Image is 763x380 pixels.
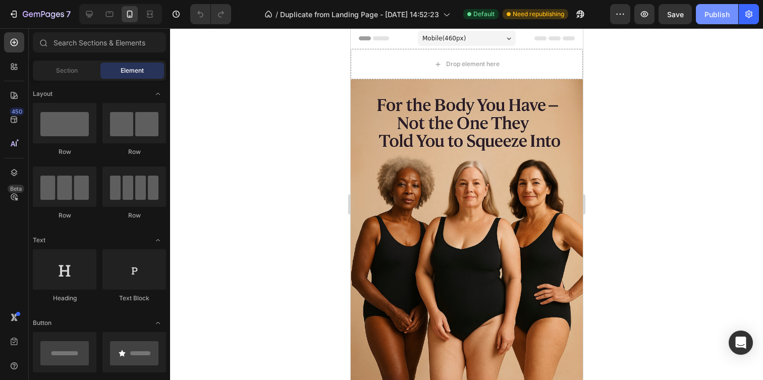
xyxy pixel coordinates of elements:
p: (2000+) REVIEWS [111,351,161,360]
span: Layout [33,89,52,98]
div: Open Intercom Messenger [729,331,753,355]
span: Toggle open [150,232,166,248]
p: 7 [66,8,71,20]
button: Save [659,4,692,24]
span: Default [473,10,495,19]
span: Toggle open [150,315,166,331]
span: / [276,9,278,20]
button: Publish [696,4,738,24]
span: Text [33,236,45,245]
button: 7 [4,4,75,24]
span: Toggle open [150,86,166,102]
div: Row [102,147,166,156]
div: Publish [704,9,730,20]
span: Element [121,66,144,75]
span: Save [667,10,684,19]
span: Button [33,318,51,328]
span: Need republishing [513,10,564,19]
div: Row [102,211,166,220]
input: Search Sections & Elements [33,32,166,52]
div: Beta [8,185,24,193]
div: 450 [10,107,24,116]
span: Duplicate from Landing Page - [DATE] 14:52:23 [280,9,439,20]
div: Heading [33,294,96,303]
iframe: Design area [351,28,583,380]
div: Row [33,211,96,220]
div: Undo/Redo [190,4,231,24]
div: Row [33,147,96,156]
div: Text Block [102,294,166,303]
span: Section [56,66,78,75]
